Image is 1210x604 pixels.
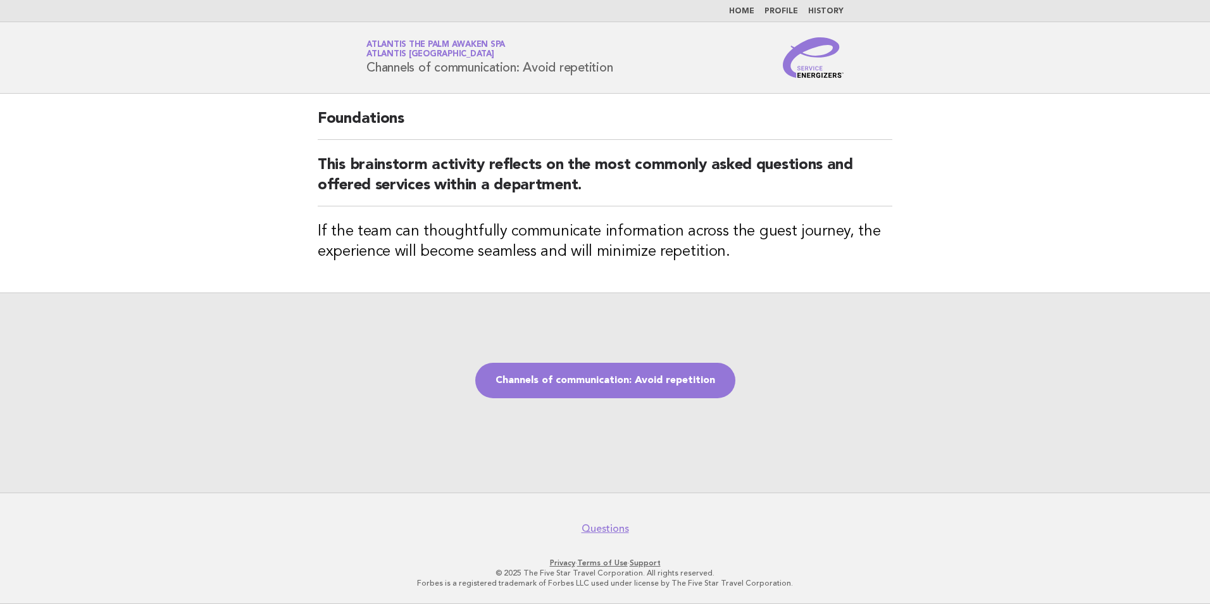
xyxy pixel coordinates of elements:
p: © 2025 The Five Star Travel Corporation. All rights reserved. [218,568,992,578]
h3: If the team can thoughtfully communicate information across the guest journey, the experience wil... [318,222,892,262]
img: Service Energizers [783,37,844,78]
h2: This brainstorm activity reflects on the most commonly asked questions and offered services withi... [318,155,892,206]
a: Profile [764,8,798,15]
a: Channels of communication: Avoid repetition [475,363,735,398]
a: Home [729,8,754,15]
a: History [808,8,844,15]
p: · · [218,558,992,568]
span: Atlantis [GEOGRAPHIC_DATA] [366,51,494,59]
a: Support [630,558,661,567]
h2: Foundations [318,109,892,140]
a: Privacy [550,558,575,567]
a: Atlantis The Palm Awaken SpaAtlantis [GEOGRAPHIC_DATA] [366,41,505,58]
a: Terms of Use [577,558,628,567]
h1: Channels of communication: Avoid repetition [366,41,613,74]
a: Questions [582,522,629,535]
p: Forbes is a registered trademark of Forbes LLC used under license by The Five Star Travel Corpora... [218,578,992,588]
